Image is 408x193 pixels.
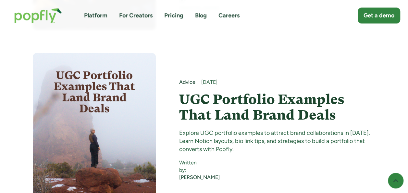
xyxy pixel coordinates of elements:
[179,129,375,154] div: Explore UGC portfolio examples to attract brand collaborations in [DATE]. Learn Notion layouts, b...
[179,79,195,86] a: Advice
[179,92,375,123] a: UGC Portfolio Examples That Land Brand Deals
[358,7,400,23] a: Get a demo
[364,11,394,19] div: Get a demo
[201,79,375,86] div: [DATE]
[179,159,220,174] div: Written by:
[179,174,220,181] a: [PERSON_NAME]
[195,11,207,19] a: Blog
[164,11,183,19] a: Pricing
[218,11,240,19] a: Careers
[119,11,153,19] a: For Creators
[8,1,68,30] a: home
[84,11,107,19] a: Platform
